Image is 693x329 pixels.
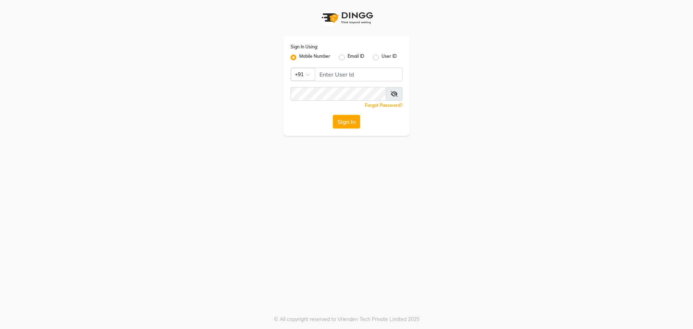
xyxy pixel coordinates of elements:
input: Username [315,68,402,81]
label: Mobile Number [299,53,330,62]
a: Forgot Password? [365,103,402,108]
label: Email ID [348,53,364,62]
input: Username [291,87,386,101]
img: logo1.svg [318,7,375,29]
label: User ID [382,53,397,62]
button: Sign In [333,115,360,129]
label: Sign In Using: [291,44,318,50]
